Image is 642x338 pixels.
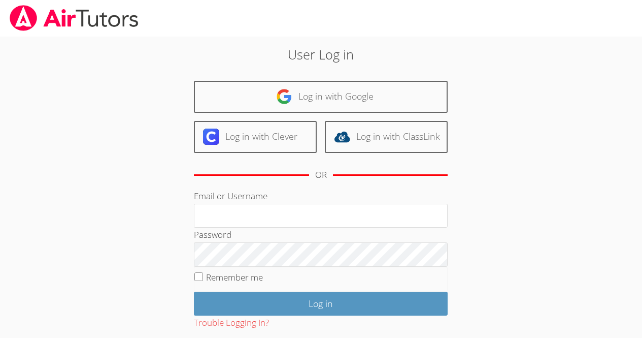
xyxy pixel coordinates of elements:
a: Log in with ClassLink [325,121,448,153]
img: google-logo-50288ca7cdecda66e5e0955fdab243c47b7ad437acaf1139b6f446037453330a.svg [276,88,292,105]
label: Remember me [206,271,263,283]
img: classlink-logo-d6bb404cc1216ec64c9a2012d9dc4662098be43eaf13dc465df04b49fa7ab582.svg [334,129,350,145]
a: Log in with Google [194,81,448,113]
h2: User Log in [148,45,494,64]
a: Log in with Clever [194,121,317,153]
input: Log in [194,292,448,316]
button: Trouble Logging In? [194,316,269,330]
label: Password [194,229,231,240]
div: OR [315,168,327,182]
img: clever-logo-6eab21bc6e7a338710f1a6ff85c0baf02591cd810cc4098c63d3a4b26e2feb20.svg [203,129,219,145]
img: airtutors_banner-c4298cdbf04f3fff15de1276eac7730deb9818008684d7c2e4769d2f7ddbe033.png [9,5,140,31]
label: Email or Username [194,190,267,202]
